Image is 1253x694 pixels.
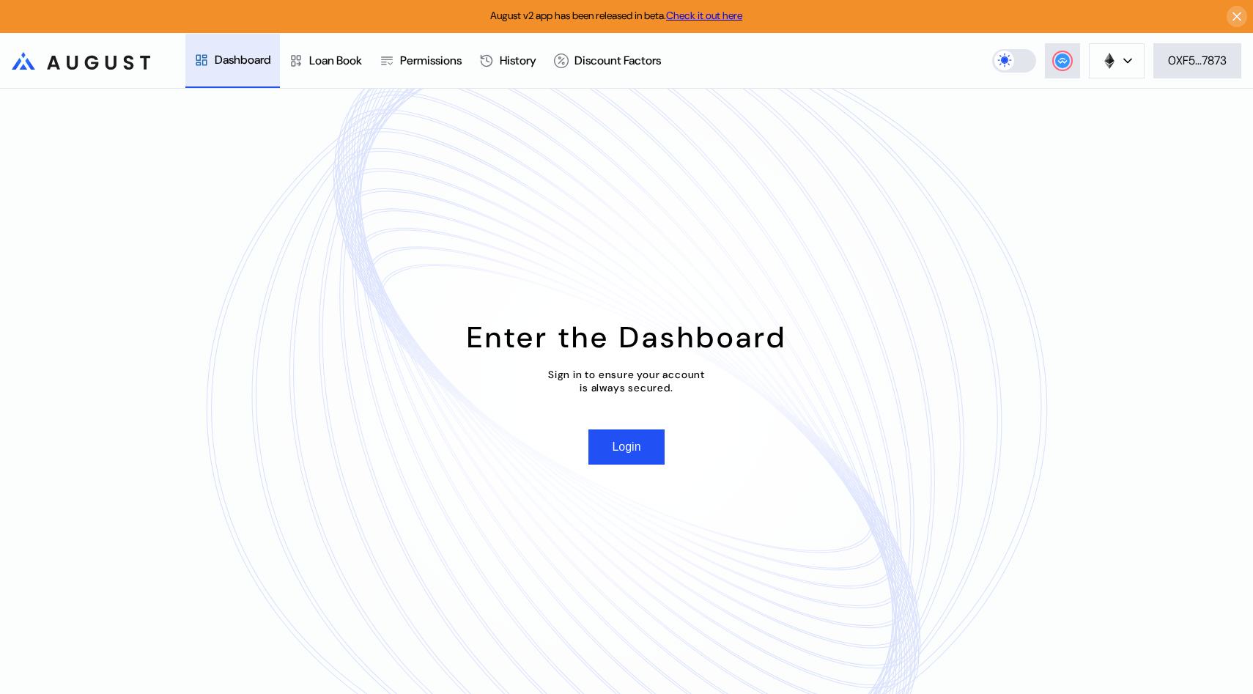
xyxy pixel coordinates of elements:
div: Sign in to ensure your account is always secured. [548,368,705,394]
a: Permissions [371,34,470,88]
div: 0XF5...7873 [1168,53,1227,68]
button: chain logo [1089,43,1145,78]
a: History [470,34,545,88]
div: History [500,53,536,68]
div: Loan Book [309,53,362,68]
a: Loan Book [280,34,371,88]
a: Discount Factors [545,34,670,88]
button: Login [588,429,664,465]
img: chain logo [1101,53,1117,69]
div: Dashboard [215,52,271,67]
a: Check it out here [666,9,742,22]
span: August v2 app has been released in beta. [490,9,742,22]
a: Dashboard [185,34,280,88]
div: Enter the Dashboard [467,318,787,356]
div: Permissions [400,53,462,68]
button: 0XF5...7873 [1153,43,1241,78]
div: Discount Factors [574,53,661,68]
